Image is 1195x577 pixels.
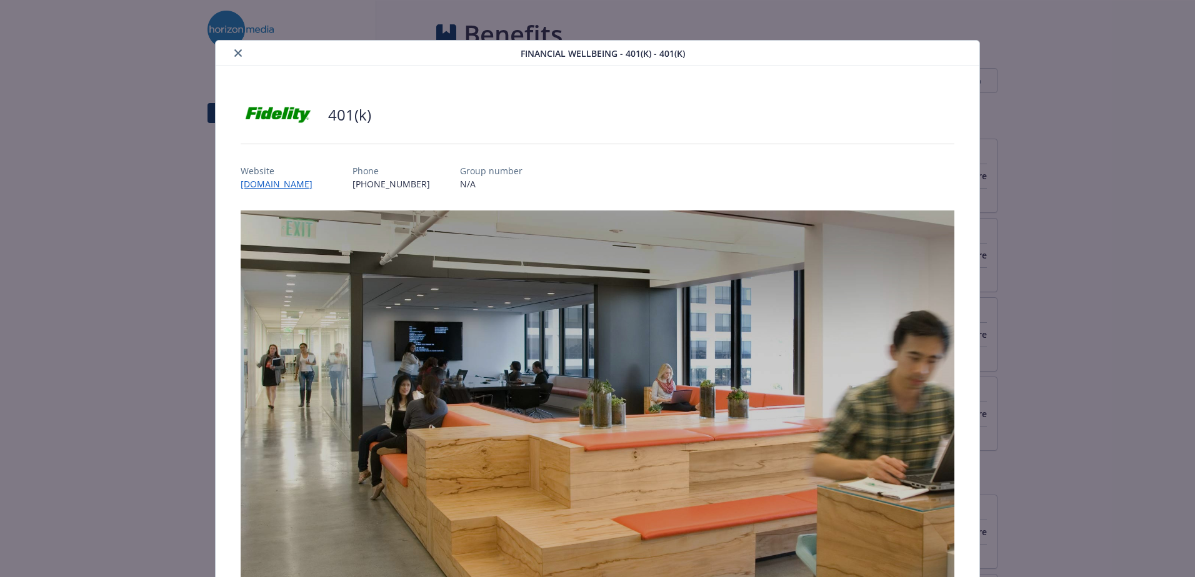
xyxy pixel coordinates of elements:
img: Fidelity Investments [241,96,316,134]
p: N/A [460,177,522,190]
a: [DOMAIN_NAME] [241,178,322,190]
p: Phone [352,164,430,177]
button: close [231,46,246,61]
p: Website [241,164,322,177]
p: [PHONE_NUMBER] [352,177,430,190]
h2: 401(k) [328,104,371,126]
span: Financial Wellbeing - 401(k) - 401(k) [521,47,685,60]
p: Group number [460,164,522,177]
